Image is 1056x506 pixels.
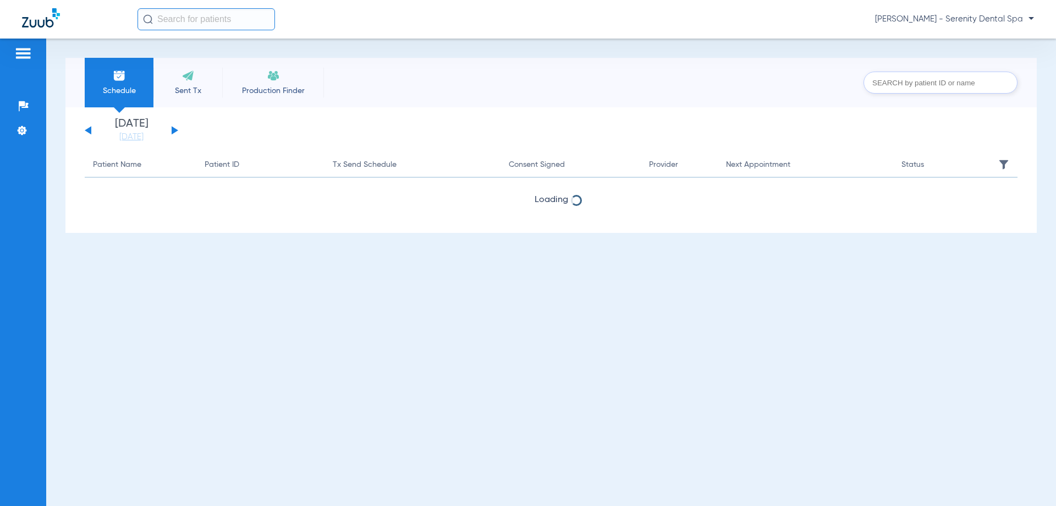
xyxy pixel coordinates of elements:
[726,159,886,171] div: Next Appointment
[726,159,790,171] div: Next Appointment
[162,85,214,96] span: Sent Tx
[22,8,60,28] img: Zuub Logo
[333,159,397,171] div: Tx Send Schedule
[205,159,316,171] div: Patient ID
[137,8,275,30] input: Search for patients
[85,194,1018,205] span: Loading
[649,159,709,171] div: Provider
[333,159,492,171] div: Tx Send Schedule
[901,159,981,171] div: Status
[98,132,164,143] a: [DATE]
[509,159,565,171] div: Consent Signed
[93,159,188,171] div: Patient Name
[864,72,1018,94] input: SEARCH by patient ID or name
[649,159,678,171] div: Provider
[901,159,924,171] div: Status
[113,69,126,82] img: Schedule
[182,69,195,82] img: Sent Tx
[143,14,153,24] img: Search Icon
[998,159,1009,170] img: filter.svg
[509,159,633,171] div: Consent Signed
[14,47,32,60] img: hamburger-icon
[205,159,239,171] div: Patient ID
[230,85,316,96] span: Production Finder
[93,85,145,96] span: Schedule
[98,118,164,143] li: [DATE]
[875,14,1034,25] span: [PERSON_NAME] - Serenity Dental Spa
[267,69,280,82] img: Recare
[93,159,141,171] div: Patient Name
